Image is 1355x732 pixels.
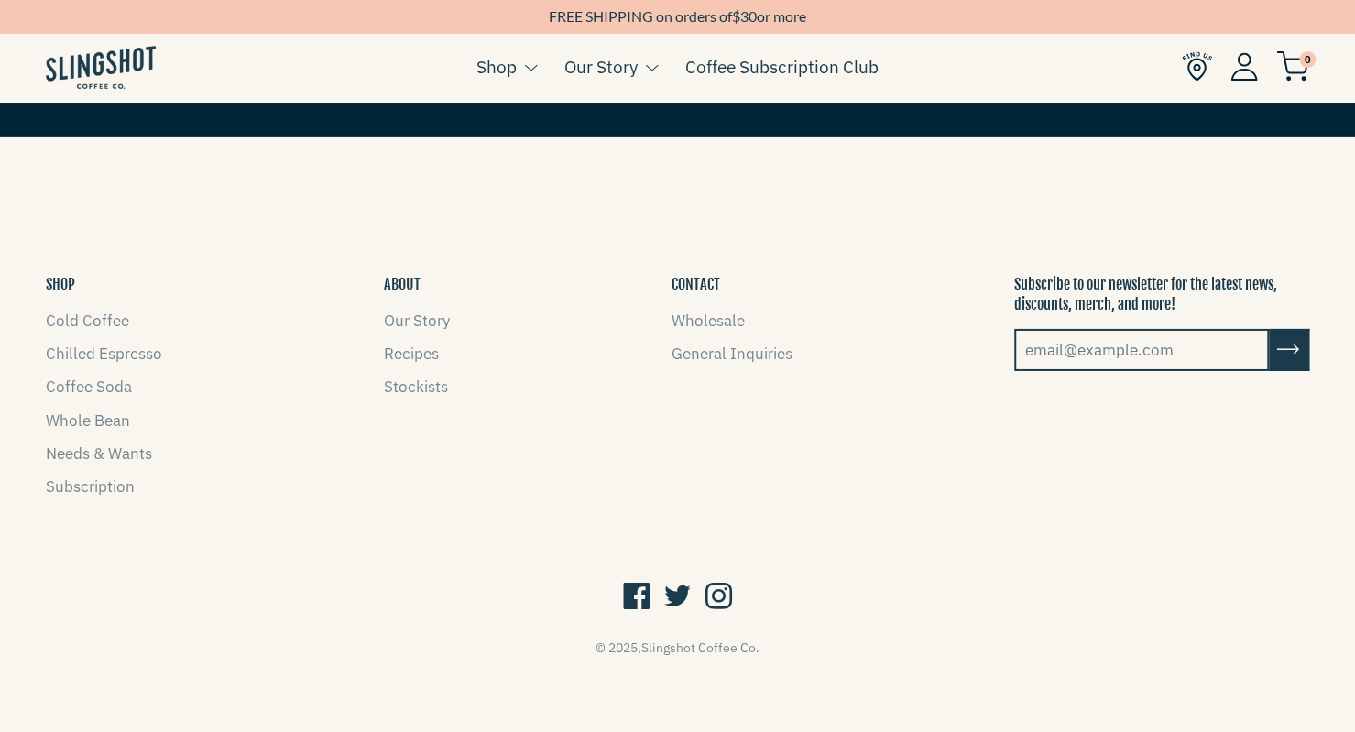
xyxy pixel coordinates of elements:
[384,344,439,364] a: Recipes
[685,53,879,81] a: Coffee Subscription Club
[384,377,448,397] a: Stockists
[384,274,421,294] button: ABOUT
[641,639,759,656] a: Slingshot Coffee Co.
[46,476,135,497] a: Subscription
[1014,274,1309,315] p: Subscribe to our newsletter for the latest news, discounts, merch, and more!
[46,344,162,364] a: Chilled Espresso
[46,311,129,331] a: Cold Coffee
[564,53,638,81] a: Our Story
[1276,56,1309,78] a: 0
[476,53,517,81] a: Shop
[1182,51,1212,82] img: Find Us
[672,344,792,364] a: General Inquiries
[46,410,130,431] a: Whole Bean
[46,377,132,397] a: Coffee Soda
[384,311,450,331] a: Our Story
[1230,52,1258,81] img: Account
[1014,329,1269,371] input: email@example.com
[1299,51,1316,68] span: 0
[672,311,745,331] a: Wholesale
[672,274,720,294] button: CONTACT
[740,7,757,25] span: 30
[46,443,152,464] a: Needs & Wants
[1276,51,1309,82] img: cart
[596,639,759,656] span: © 2025,
[732,7,740,25] span: $
[46,274,75,294] button: SHOP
